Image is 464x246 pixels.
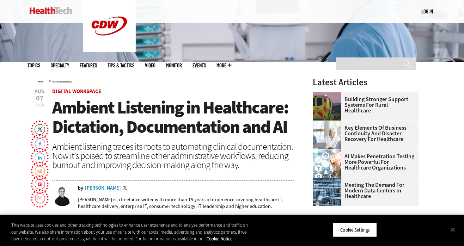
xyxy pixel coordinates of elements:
img: ambulance driving down country road at sunset [313,92,341,121]
a: More information about your privacy [207,236,232,242]
span: Aug [35,89,45,94]
a: ambulance driving down country road at sunset [313,92,344,98]
a: Twitter [123,186,129,191]
div: This website uses cookies and other tracking technologies to enhance user experience and to analy... [11,222,255,242]
div: Ambient listening traces its roots to automating clinical documentation. Now it’s poised to strea... [52,142,294,170]
a: engineer with laptop overlooking data center [313,178,344,184]
h3: Latest Articles [313,78,419,87]
a: Meeting the Demand for Modern Data Centers in Healthcare [313,182,414,199]
span: 07 [35,95,45,102]
a: Healthcare and hacking concept [313,149,344,155]
a: CDW [83,47,136,54]
div: » [38,78,294,84]
a: [PERSON_NAME] [85,186,121,191]
span: More [216,63,231,68]
img: Healthcare and hacking concept [313,149,341,178]
a: AI Makes Penetration Testing More Powerful for Healthcare Organizations [313,154,414,171]
a: Features [80,63,97,68]
a: Key Elements of Business Continuity and Disaster Recovery for Healthcare [313,125,414,142]
span: Specialty [51,63,69,68]
img: incident response team discusses around a table [313,121,341,149]
img: Brian Eastwood [52,186,73,206]
a: incident response team discusses around a table [313,121,344,127]
img: Home [30,7,72,14]
span: 2024 [36,102,44,108]
a: Building Stronger Support Systems for Rural Healthcare [313,97,414,113]
a: Digital Workspace [53,80,72,83]
a: Video [145,63,155,68]
a: MonITor [166,63,182,68]
span: Ambient Listening in Healthcare: Dictation, Documentation and AI [52,96,288,139]
button: Close [445,222,460,237]
span: Topics [28,63,40,68]
p: [PERSON_NAME] is a freelance writer with more than 15 years of experience covering healthcare IT,... [78,196,294,210]
a: Log in [421,8,433,14]
span: by [78,186,83,191]
a: Tips & Tactics [108,63,134,68]
a: Home [38,80,43,83]
img: engineer with laptop overlooking data center [313,178,341,206]
a: Digital Workspace [52,88,101,95]
div: User menu [421,8,433,15]
button: Cookie Settings [333,222,377,237]
a: Events [193,63,206,68]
